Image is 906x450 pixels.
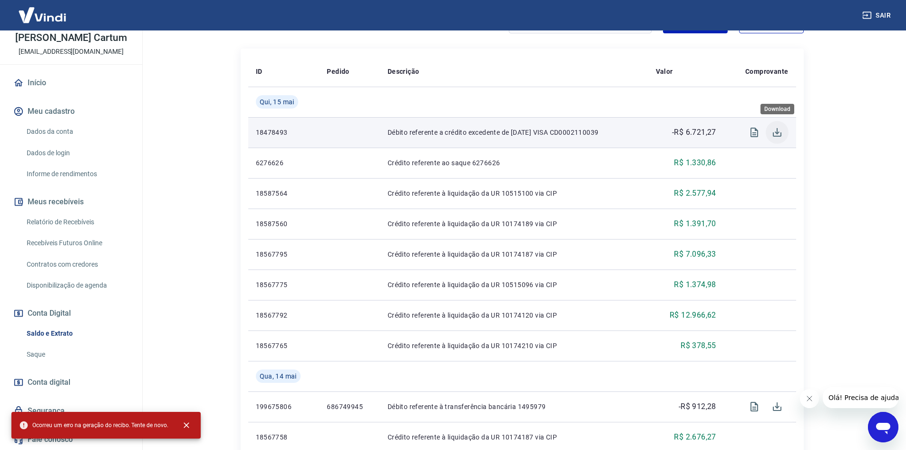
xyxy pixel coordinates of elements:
p: ID [256,67,263,76]
button: Sair [860,7,895,24]
p: R$ 2.676,27 [674,431,716,443]
p: 18567775 [256,280,312,290]
p: 18567792 [256,310,312,320]
p: R$ 378,55 [681,340,716,351]
p: 18567795 [256,250,312,259]
a: Recebíveis Futuros Online [23,233,131,253]
button: Meu cadastro [11,101,131,122]
button: close [176,415,197,436]
p: R$ 1.374,98 [674,279,716,290]
p: 18478493 [256,128,312,137]
p: R$ 1.391,70 [674,218,716,230]
span: Download [766,121,789,144]
a: Dados de login [23,143,131,163]
a: Conta digital [11,372,131,393]
p: -R$ 6.721,27 [672,127,716,138]
img: Vindi [11,0,73,30]
p: Descrição [388,67,419,76]
a: Informe de rendimentos [23,164,131,184]
span: Visualizar [743,121,766,144]
p: Valor [656,67,673,76]
p: R$ 2.577,94 [674,188,716,199]
p: R$ 12.966,62 [670,310,716,321]
p: [PERSON_NAME] Cartum [15,33,127,43]
button: Meus recebíveis [11,191,131,212]
p: Crédito referente à liquidação da UR 10515096 via CIP [388,280,641,290]
p: Débito referente a crédito excedente de [DATE] VISA CD0002110039 [388,128,641,137]
span: Olá! Precisa de ajuda? [6,7,80,14]
a: Fale conosco [11,429,131,450]
p: 18587560 [256,219,312,229]
a: Relatório de Recebíveis [23,212,131,232]
p: Crédito referente à liquidação da UR 10174189 via CIP [388,219,641,229]
a: Dados da conta [23,122,131,141]
a: Segurança [11,400,131,421]
span: Qua, 14 mai [260,371,297,381]
a: Saldo e Extrato [23,324,131,343]
p: Crédito referente ao saque 6276626 [388,158,641,168]
p: Crédito referente à liquidação da UR 10174210 via CIP [388,341,641,350]
p: Comprovante [745,67,788,76]
span: Download [766,395,789,418]
p: -R$ 912,28 [679,401,716,412]
p: 18567758 [256,432,312,442]
div: Download [760,104,794,114]
iframe: Botão para abrir a janela de mensagens [868,412,898,442]
p: 18587564 [256,189,312,198]
p: Crédito referente à liquidação da UR 10174187 via CIP [388,250,641,259]
p: R$ 7.096,33 [674,249,716,260]
a: Início [11,72,131,93]
p: [EMAIL_ADDRESS][DOMAIN_NAME] [19,47,124,57]
p: 6276626 [256,158,312,168]
iframe: Mensagem da empresa [823,387,898,408]
p: 18567765 [256,341,312,350]
p: Crédito referente à liquidação da UR 10515100 via CIP [388,189,641,198]
p: R$ 1.330,86 [674,157,716,169]
p: Crédito referente à liquidação da UR 10174120 via CIP [388,310,641,320]
span: Qui, 15 mai [260,97,294,107]
a: Disponibilização de agenda [23,276,131,295]
span: Ocorreu um erro na geração do recibo. Tente de novo. [19,420,168,430]
p: Crédito referente à liquidação da UR 10174187 via CIP [388,432,641,442]
p: Débito referente à transferência bancária 1495979 [388,402,641,411]
a: Saque [23,345,131,364]
span: Visualizar [743,395,766,418]
p: 199675806 [256,402,312,411]
a: Contratos com credores [23,255,131,274]
iframe: Fechar mensagem [800,389,819,408]
button: Conta Digital [11,303,131,324]
p: 686749945 [327,402,372,411]
span: Conta digital [28,376,70,389]
p: Pedido [327,67,349,76]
